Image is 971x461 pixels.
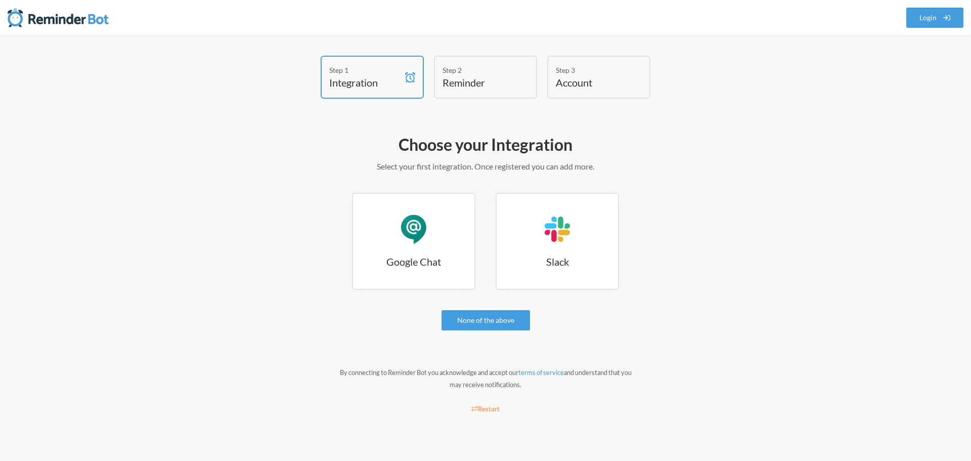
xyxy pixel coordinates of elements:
[443,65,513,75] div: Step 2
[329,75,400,90] h4: Integration
[329,65,400,75] div: Step 1
[353,255,474,269] h3: Google Chat
[442,310,530,330] a: None of the above
[443,75,513,90] h4: Reminder
[192,134,779,155] h2: Choose your Integration
[497,255,618,269] h3: Slack
[192,160,779,173] p: Select your first integration. Once registered you can add more.
[556,65,627,75] div: Step 3
[556,75,627,90] h4: Account
[8,8,109,28] img: Reminder Bot
[518,368,564,376] a: terms of service
[471,405,500,413] small: Restart
[340,368,632,389] small: By connecting to Reminder Bot you acknowledge and accept our and understand that you may receive ...
[906,8,964,28] a: Login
